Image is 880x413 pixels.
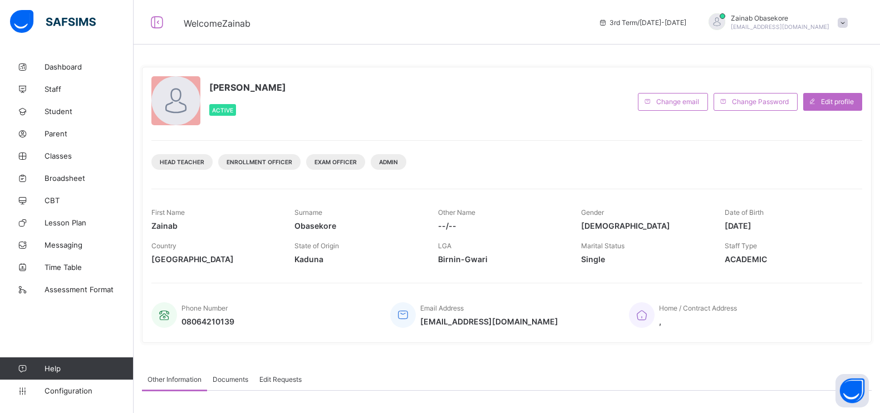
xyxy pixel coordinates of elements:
[45,62,134,71] span: Dashboard
[151,242,176,250] span: Country
[148,375,201,383] span: Other Information
[212,107,233,114] span: Active
[731,23,829,30] span: [EMAIL_ADDRESS][DOMAIN_NAME]
[725,221,851,230] span: [DATE]
[45,386,133,395] span: Configuration
[45,129,134,138] span: Parent
[725,254,851,264] span: ACADEMIC
[725,208,764,217] span: Date of Birth
[732,97,789,106] span: Change Password
[45,85,134,94] span: Staff
[151,221,278,230] span: Zainab
[725,242,757,250] span: Staff Type
[294,242,339,250] span: State of Origin
[731,14,829,22] span: Zainab Obasekore
[213,375,248,383] span: Documents
[45,174,134,183] span: Broadsheet
[835,374,869,407] button: Open asap
[581,208,604,217] span: Gender
[581,221,707,230] span: [DEMOGRAPHIC_DATA]
[438,221,564,230] span: --/--
[659,304,737,312] span: Home / Contract Address
[294,254,421,264] span: Kaduna
[209,82,286,93] span: [PERSON_NAME]
[181,304,228,312] span: Phone Number
[184,18,250,29] span: Welcome Zainab
[314,159,357,165] span: Exam Officer
[45,151,134,160] span: Classes
[438,242,451,250] span: LGA
[151,208,185,217] span: First Name
[420,317,558,326] span: [EMAIL_ADDRESS][DOMAIN_NAME]
[227,159,292,165] span: Enrollment Officer
[656,97,699,106] span: Change email
[45,218,134,227] span: Lesson Plan
[420,304,464,312] span: Email Address
[438,208,475,217] span: Other Name
[45,263,134,272] span: Time Table
[659,317,737,326] span: ,
[45,240,134,249] span: Messaging
[10,10,96,33] img: safsims
[294,221,421,230] span: Obasekore
[181,317,234,326] span: 08064210139
[438,254,564,264] span: Birnin-Gwari
[45,364,133,373] span: Help
[581,242,625,250] span: Marital Status
[581,254,707,264] span: Single
[45,107,134,116] span: Student
[45,196,134,205] span: CBT
[259,375,302,383] span: Edit Requests
[151,254,278,264] span: [GEOGRAPHIC_DATA]
[379,159,398,165] span: Admin
[821,97,854,106] span: Edit profile
[697,13,853,32] div: ZainabObasekore
[160,159,204,165] span: Head Teacher
[45,285,134,294] span: Assessment Format
[294,208,322,217] span: Surname
[598,18,686,27] span: session/term information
